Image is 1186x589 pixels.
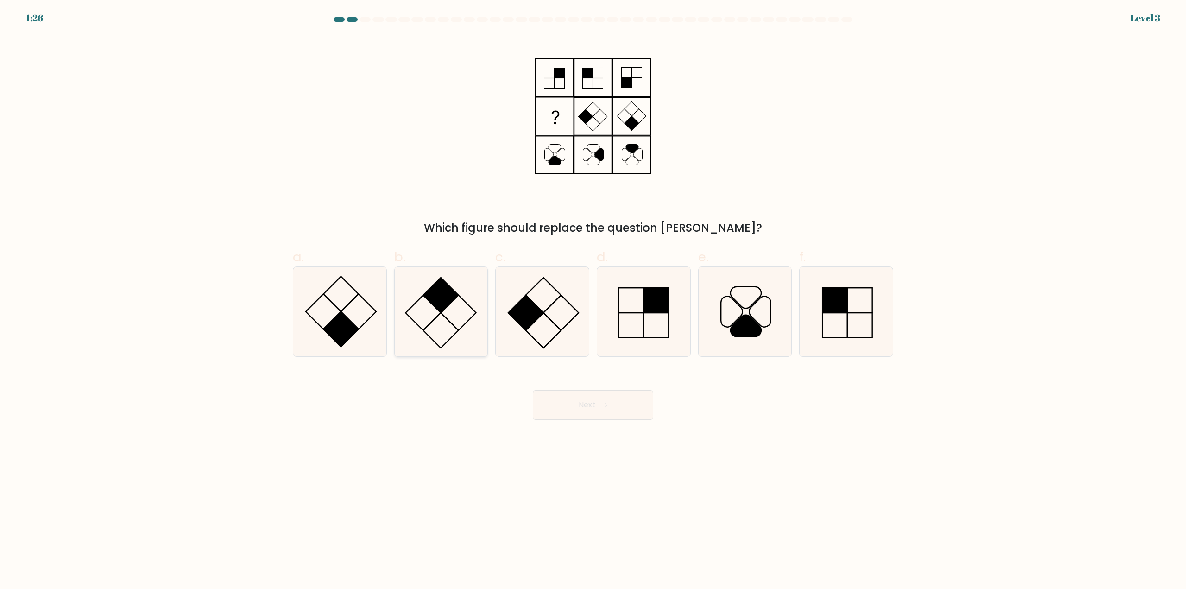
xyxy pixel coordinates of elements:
[533,390,653,420] button: Next
[298,220,888,236] div: Which figure should replace the question [PERSON_NAME]?
[1130,11,1160,25] div: Level 3
[495,248,505,266] span: c.
[698,248,708,266] span: e.
[799,248,806,266] span: f.
[597,248,608,266] span: d.
[26,11,43,25] div: 1:26
[293,248,304,266] span: a.
[394,248,405,266] span: b.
